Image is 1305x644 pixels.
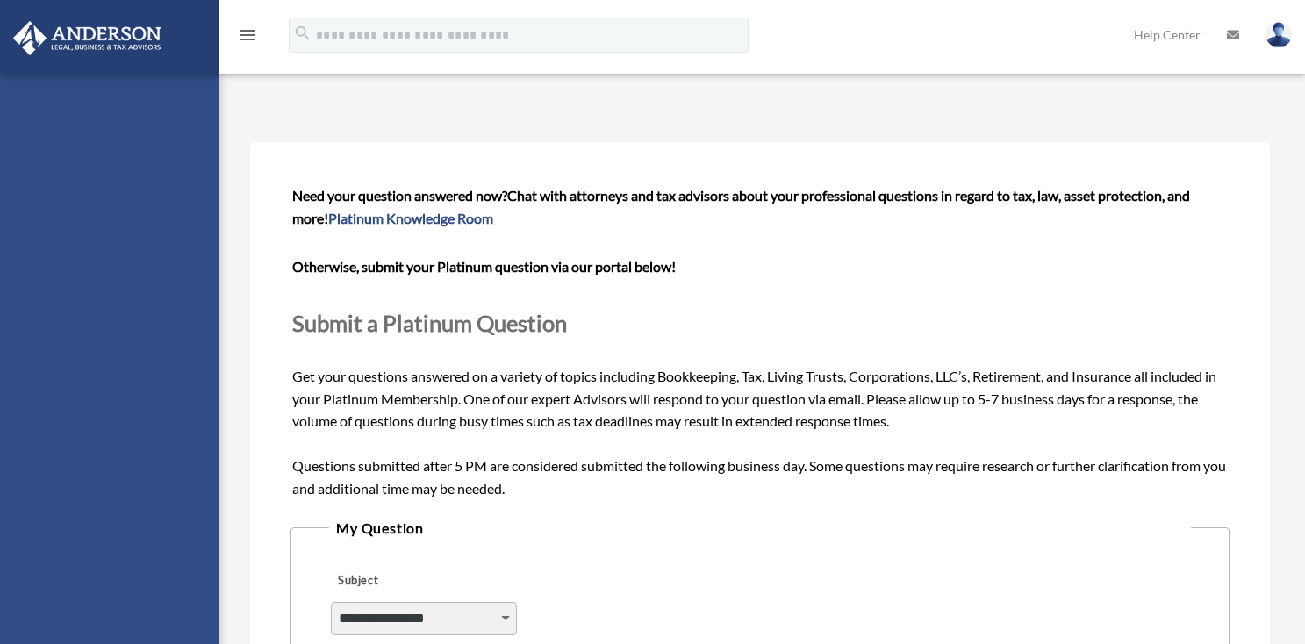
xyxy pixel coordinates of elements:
span: Chat with attorneys and tax advisors about your professional questions in regard to tax, law, ass... [292,187,1190,226]
b: Otherwise, submit your Platinum question via our portal below! [292,258,676,275]
img: Anderson Advisors Platinum Portal [8,21,167,55]
span: Need your question answered now? [292,187,507,204]
span: Get your questions answered on a variety of topics including Bookkeeping, Tax, Living Trusts, Cor... [292,187,1227,497]
legend: My Question [329,516,1191,540]
img: User Pic [1266,22,1292,47]
a: Platinum Knowledge Room [328,210,493,226]
i: search [293,24,312,43]
i: menu [237,25,258,46]
label: Subject [331,569,498,594]
span: Submit a Platinum Question [292,310,567,336]
a: menu [237,31,258,46]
